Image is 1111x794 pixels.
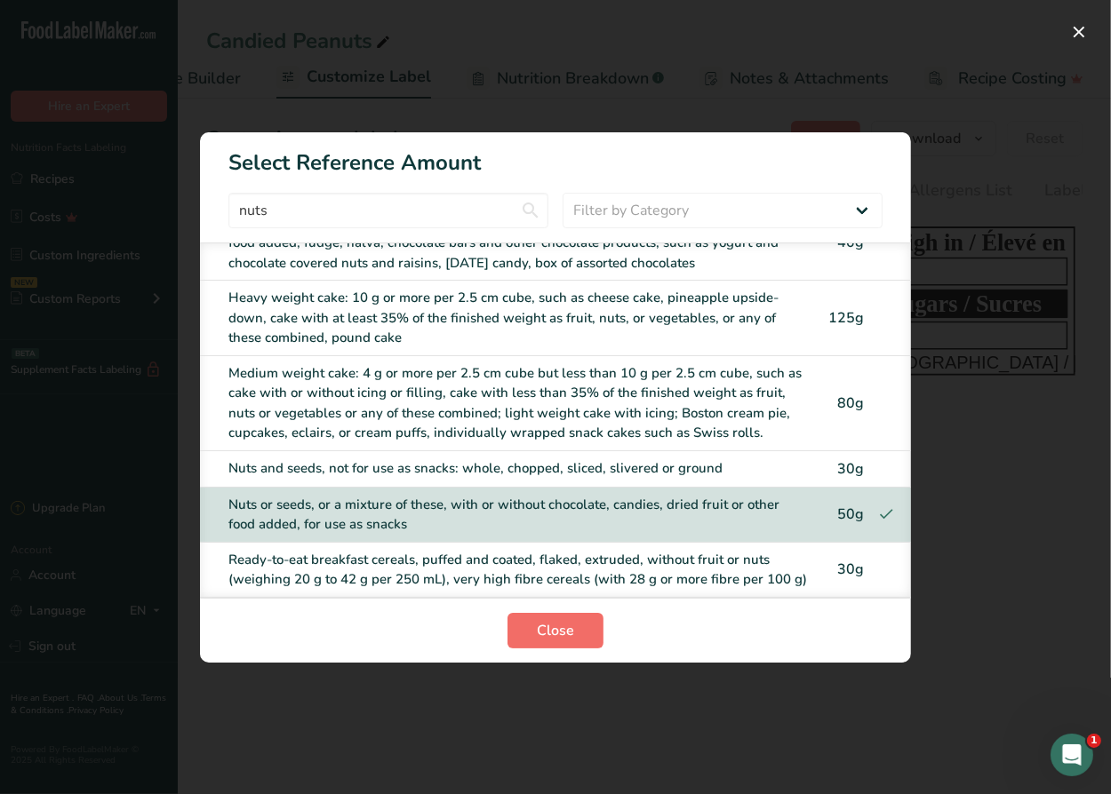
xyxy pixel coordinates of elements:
span: 1 [1087,734,1101,748]
span: 30g [837,459,864,479]
span: 125g [828,308,864,328]
div: Heavy weight cake: 10 g or more per 2.5 cm cube, such as cheese cake, pineapple upside-down, cake... [228,288,809,348]
div: Nuts or seeds, or a mixture of these, with or without chocolate, candies, dried fruit or other fo... [228,495,809,535]
span: 80g [837,393,864,413]
h1: Select Reference Amount [200,132,911,179]
div: Ready-to-eat breakfast cereals, puffed and coated, flaked, extruded, without fruit or nuts (weigh... [228,550,809,590]
span: 40g [837,233,864,252]
div: Candies, confectionaries and chocolates, including a mixture of these with or without other food ... [228,213,809,274]
iframe: Intercom live chat [1051,734,1093,776]
div: Medium weight cake: 4 g or more per 2.5 cm cube but less than 10 g per 2.5 cm cube, such as cake ... [228,363,809,443]
button: Close [508,613,603,648]
span: Close [537,620,574,641]
div: Nuts and seeds, not for use as snacks: whole, chopped, sliced, slivered or ground [228,458,809,479]
input: Type here to start searching.. [228,193,548,228]
span: 50g [837,504,864,524]
span: 30g [837,560,864,579]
